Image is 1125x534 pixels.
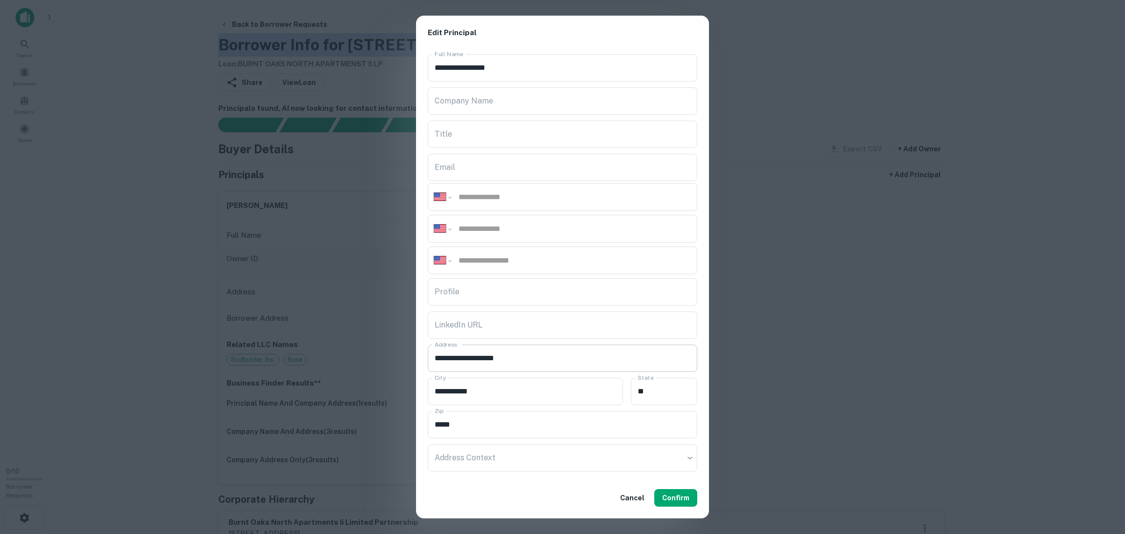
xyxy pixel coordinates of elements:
button: Cancel [616,489,648,507]
label: Zip [435,407,443,415]
label: State [638,373,653,382]
label: City [435,373,446,382]
label: Full Name [435,50,463,58]
h2: Edit Principal [416,16,709,50]
div: ​ [428,444,697,472]
button: Confirm [654,489,697,507]
label: Address [435,340,457,349]
iframe: Chat Widget [1076,456,1125,503]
